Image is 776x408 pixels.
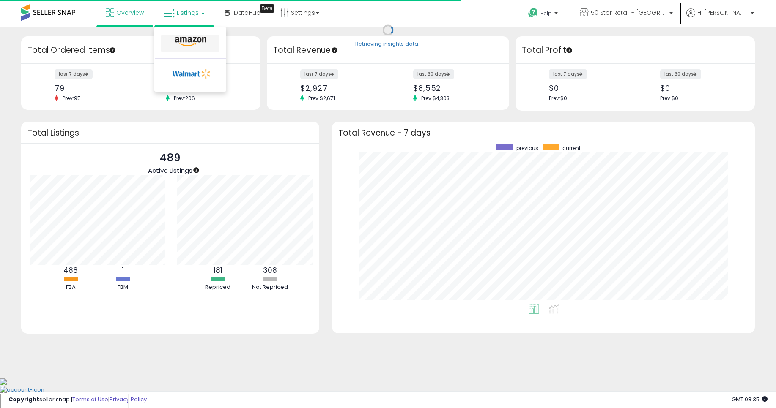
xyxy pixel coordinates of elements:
[521,1,566,27] a: Help
[27,44,254,56] h3: Total Ordered Items
[263,265,277,275] b: 308
[148,150,192,166] p: 489
[331,46,338,54] div: Tooltip anchor
[413,84,494,92] div: $8,552
[660,84,740,92] div: $0
[260,4,274,13] div: Tooltip anchor
[55,84,134,92] div: 79
[177,8,199,17] span: Listings
[109,46,116,54] div: Tooltip anchor
[697,8,748,17] span: Hi [PERSON_NAME]
[304,95,339,102] span: Prev: $2,671
[214,265,222,275] b: 181
[562,144,581,152] span: current
[58,95,85,102] span: Prev: 95
[244,283,295,291] div: Not Repriced
[660,95,678,102] span: Prev: $0
[660,69,701,79] label: last 30 days
[522,44,749,56] h3: Total Profit
[355,41,421,48] div: Retrieving insights data..
[338,130,749,136] h3: Total Revenue - 7 days
[148,166,192,175] span: Active Listings
[549,69,587,79] label: last 7 days
[122,265,124,275] b: 1
[97,283,148,291] div: FBM
[565,46,573,54] div: Tooltip anchor
[273,44,503,56] h3: Total Revenue
[234,8,260,17] span: DataHub
[55,69,93,79] label: last 7 days
[63,265,78,275] b: 488
[27,130,313,136] h3: Total Listings
[417,95,454,102] span: Prev: $4,303
[300,84,381,92] div: $2,927
[413,69,454,79] label: last 30 days
[116,8,144,17] span: Overview
[549,84,629,92] div: $0
[540,10,552,17] span: Help
[45,283,96,291] div: FBA
[549,95,567,102] span: Prev: $0
[166,84,246,92] div: 290
[192,283,243,291] div: Repriced
[300,69,338,79] label: last 7 days
[686,8,754,27] a: Hi [PERSON_NAME]
[192,166,200,174] div: Tooltip anchor
[528,8,538,18] i: Get Help
[591,8,667,17] span: 50 Star Retail - [GEOGRAPHIC_DATA]
[170,95,199,102] span: Prev: 206
[516,144,538,152] span: previous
